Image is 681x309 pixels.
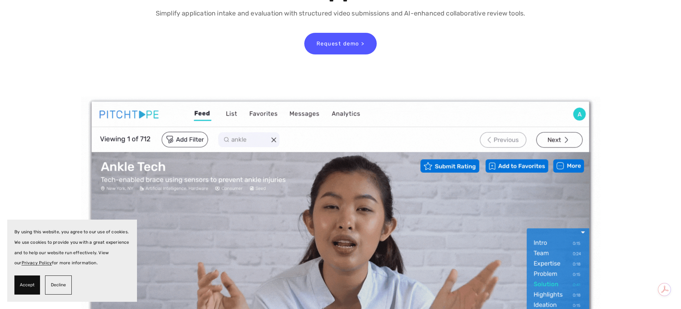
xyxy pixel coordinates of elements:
[645,274,681,309] iframe: Chat Widget
[95,8,586,19] p: Simplify application intake and evaluation with structured video submissions and AI-enhanced coll...
[45,275,72,295] button: Decline
[51,280,66,290] span: Decline
[22,260,52,265] a: Privacy Policy
[304,33,377,54] a: Request demo >
[7,220,137,302] section: Cookie banner
[14,275,40,295] button: Accept
[14,227,130,268] p: By using this website, you agree to our use of cookies. We use cookies to provide you with a grea...
[20,280,35,290] span: Accept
